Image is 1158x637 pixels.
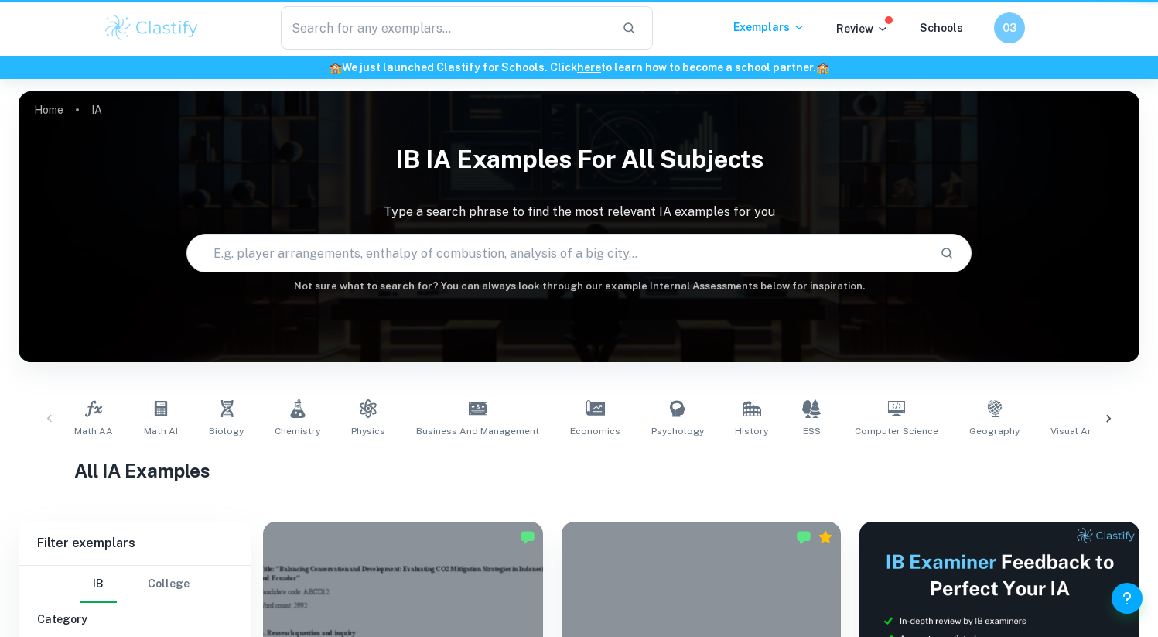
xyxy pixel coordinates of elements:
span: 🏫 [329,61,342,74]
span: Economics [570,424,620,438]
h1: All IA Examples [74,457,1083,485]
span: Chemistry [275,424,320,438]
span: Computer Science [855,424,938,438]
span: History [735,424,768,438]
p: Review [836,20,889,37]
div: Filter type choice [80,566,190,603]
span: Math AA [74,424,113,438]
span: Business and Management [416,424,539,438]
span: Psychology [651,424,704,438]
input: Search for any exemplars... [281,6,610,50]
p: Exemplars [733,19,805,36]
span: 🏫 [816,61,829,74]
span: Biology [209,424,244,438]
button: Help and Feedback [1112,583,1143,614]
h6: Category [37,611,232,628]
span: Physics [351,424,385,438]
span: Geography [969,424,1020,438]
button: IB [80,566,117,603]
p: Type a search phrase to find the most relevant IA examples for you [19,203,1139,221]
span: Math AI [144,424,178,438]
h6: Filter exemplars [19,522,251,565]
a: Home [34,99,63,121]
p: IA [91,101,102,118]
button: Search [934,240,960,266]
span: ESS [803,424,821,438]
img: Clastify logo [103,12,201,43]
h6: We just launched Clastify for Schools. Click to learn how to become a school partner. [3,59,1155,76]
a: here [577,61,601,74]
h6: Not sure what to search for? You can always look through our example Internal Assessments below f... [19,279,1139,294]
h6: 03 [1000,19,1018,36]
button: College [148,566,190,603]
a: Schools [920,22,963,34]
input: E.g. player arrangements, enthalpy of combustion, analysis of a big city... [187,231,927,275]
img: Marked [796,529,811,545]
button: 03 [994,12,1025,43]
div: Premium [818,529,833,545]
img: Marked [520,529,535,545]
h1: IB IA examples for all subjects [19,135,1139,184]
